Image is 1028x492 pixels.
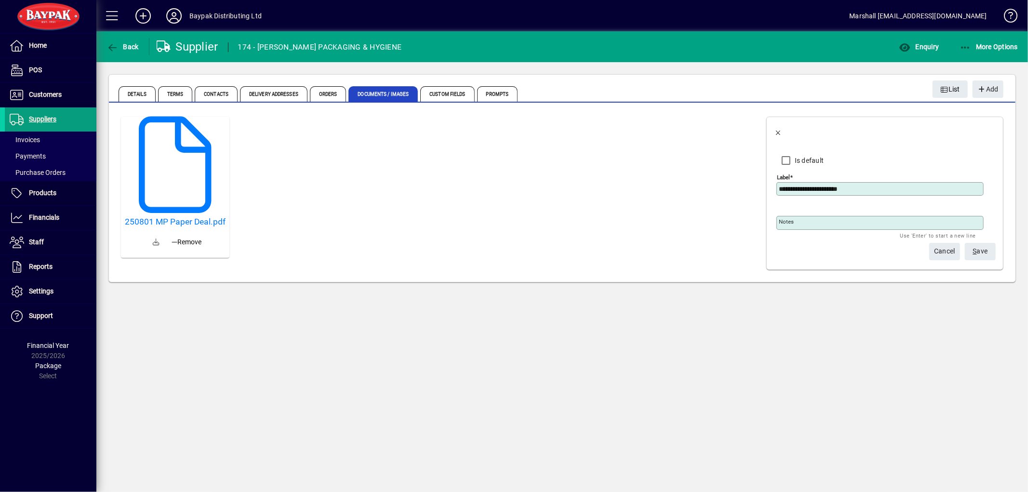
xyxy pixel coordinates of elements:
[5,83,96,107] a: Customers
[896,38,941,55] button: Enquiry
[310,86,347,102] span: Orders
[158,86,193,102] span: Terms
[159,7,189,25] button: Profile
[107,43,139,51] span: Back
[960,43,1018,51] span: More Options
[35,362,61,370] span: Package
[5,34,96,58] a: Home
[977,81,998,97] span: Add
[5,164,96,181] a: Purchase Orders
[973,243,988,259] span: ave
[29,115,56,123] span: Suppliers
[29,189,56,197] span: Products
[767,119,790,142] button: Back
[168,233,206,251] button: Remove
[29,312,53,319] span: Support
[240,86,307,102] span: Delivery Addresses
[793,156,824,165] label: Is default
[420,86,474,102] span: Custom Fields
[238,40,402,55] div: 174 - [PERSON_NAME] PACKAGING & HYGIENE
[965,243,996,260] button: Save
[195,86,238,102] span: Contacts
[125,217,226,227] a: 250801 MP Paper Deal.pdf
[348,86,418,102] span: Documents / Images
[5,58,96,82] a: POS
[973,80,1003,98] button: Add
[189,8,262,24] div: Baypak Distributing Ltd
[29,263,53,270] span: Reports
[10,136,40,144] span: Invoices
[933,80,968,98] button: List
[5,148,96,164] a: Payments
[29,41,47,49] span: Home
[477,86,518,102] span: Prompts
[997,2,1016,33] a: Knowledge Base
[10,152,46,160] span: Payments
[172,237,202,247] span: Remove
[777,174,790,181] mat-label: Label
[157,39,218,54] div: Supplier
[940,81,961,97] span: List
[5,206,96,230] a: Financials
[5,132,96,148] a: Invoices
[29,287,53,295] span: Settings
[29,238,44,246] span: Staff
[929,243,960,260] button: Cancel
[29,213,59,221] span: Financials
[934,243,955,259] span: Cancel
[29,66,42,74] span: POS
[973,247,977,255] span: S
[145,231,168,254] a: Download
[119,86,156,102] span: Details
[104,38,141,55] button: Back
[900,230,976,241] mat-hint: Use 'Enter' to start a new line
[27,342,69,349] span: Financial Year
[5,230,96,254] a: Staff
[5,255,96,279] a: Reports
[5,304,96,328] a: Support
[850,8,987,24] div: Marshall [EMAIL_ADDRESS][DOMAIN_NAME]
[5,279,96,304] a: Settings
[5,181,96,205] a: Products
[10,169,66,176] span: Purchase Orders
[779,218,794,225] mat-label: Notes
[957,38,1021,55] button: More Options
[128,7,159,25] button: Add
[29,91,62,98] span: Customers
[96,38,149,55] app-page-header-button: Back
[899,43,939,51] span: Enquiry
